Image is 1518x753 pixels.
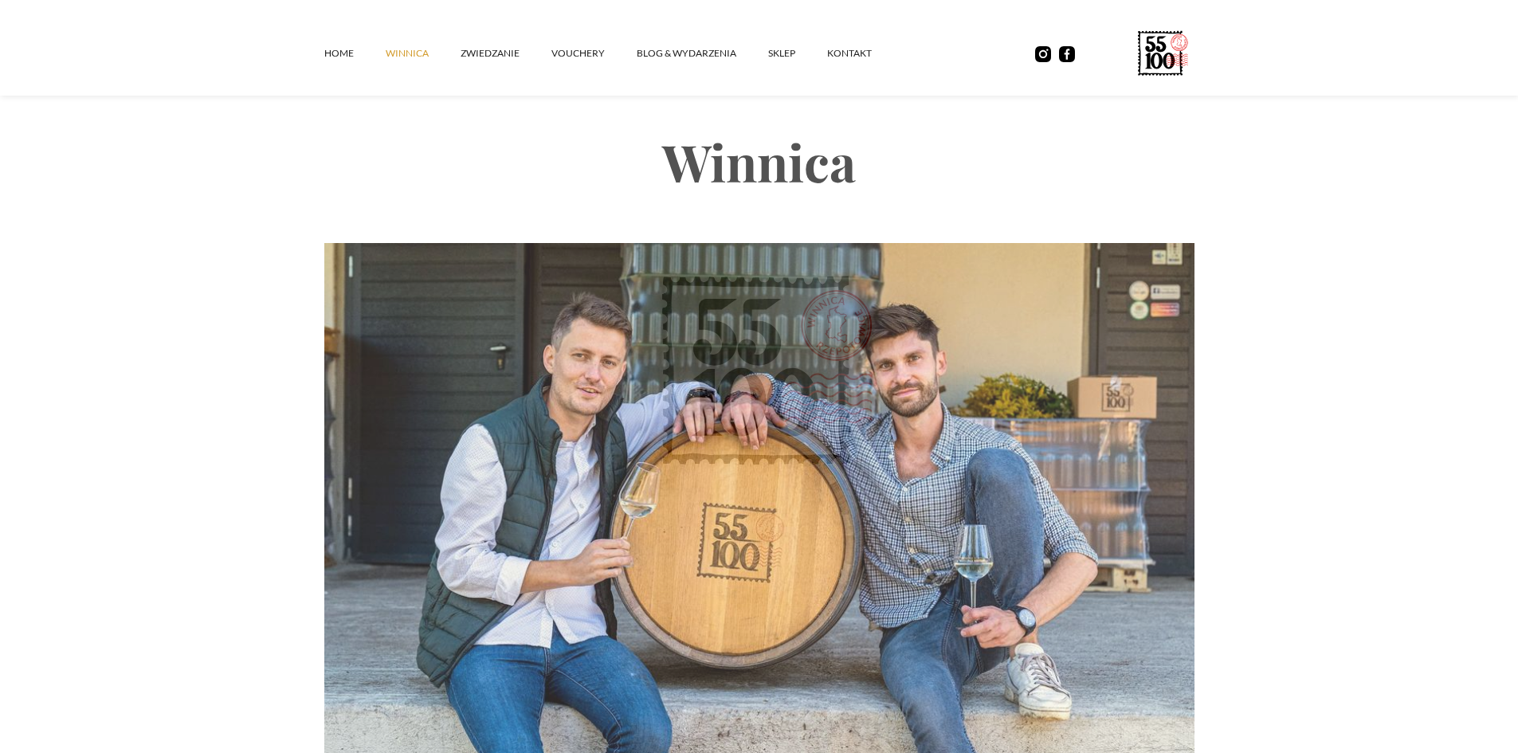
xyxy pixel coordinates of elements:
a: ZWIEDZANIE [461,29,551,77]
a: Blog & Wydarzenia [637,29,768,77]
a: kontakt [827,29,904,77]
a: vouchery [551,29,637,77]
a: SKLEP [768,29,827,77]
a: winnica [386,29,461,77]
a: Home [324,29,386,77]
